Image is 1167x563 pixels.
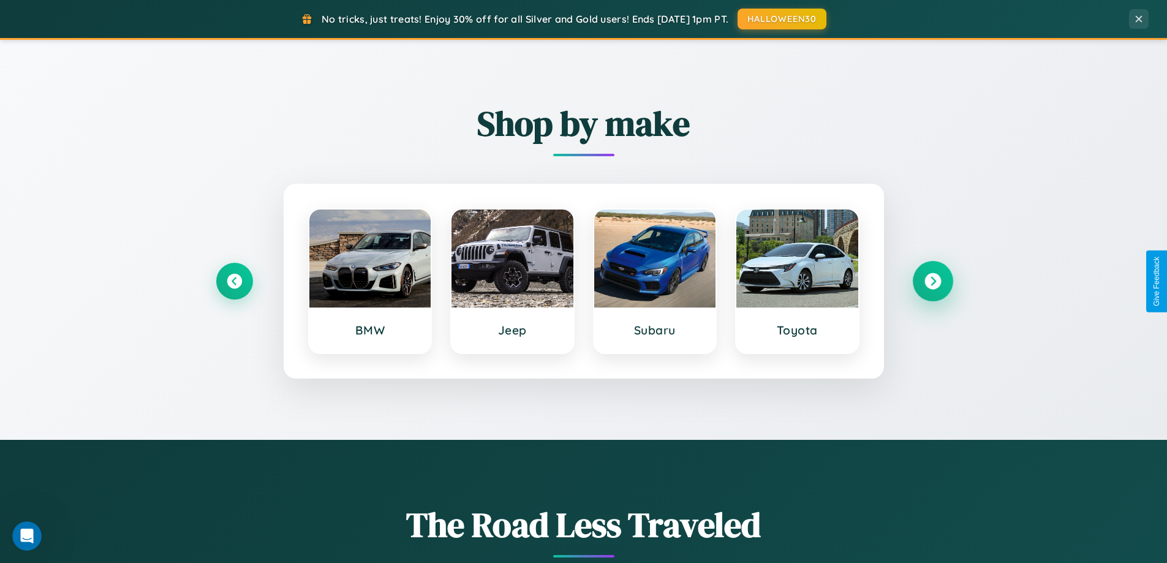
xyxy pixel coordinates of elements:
div: Give Feedback [1152,257,1161,306]
h1: The Road Less Traveled [216,501,951,548]
h3: Subaru [606,323,704,338]
h2: Shop by make [216,100,951,147]
h3: Toyota [749,323,846,338]
span: No tricks, just treats! Enjoy 30% off for all Silver and Gold users! Ends [DATE] 1pm PT. [322,13,728,25]
h3: BMW [322,323,419,338]
iframe: Intercom live chat [12,521,42,551]
h3: Jeep [464,323,561,338]
button: HALLOWEEN30 [738,9,826,29]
